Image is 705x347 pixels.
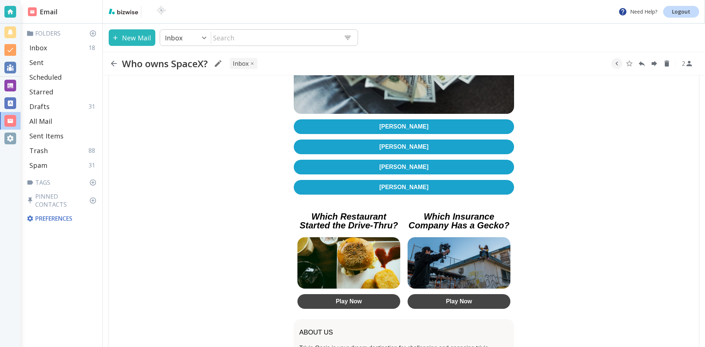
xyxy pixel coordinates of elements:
img: bizwise [109,8,138,14]
div: Spam31 [26,158,100,173]
p: Inbox [165,33,182,42]
p: Trash [29,146,48,155]
input: Search [211,30,338,45]
p: Tags [26,178,100,187]
h2: Email [28,7,58,17]
button: Delete [661,58,672,69]
button: See Participants [679,55,696,72]
p: Folders [26,29,100,37]
img: BioTech International [144,6,178,18]
button: New Mail [109,29,155,46]
div: All Mail [26,114,100,129]
p: Sent Items [29,131,64,140]
a: Logout [663,6,699,18]
p: INBOX [233,59,249,68]
img: DashboardSidebarEmail.svg [28,7,37,16]
p: Spam [29,161,47,170]
p: Sent [29,58,44,67]
p: 31 [88,102,98,111]
p: Logout [672,9,690,14]
p: Need Help? [618,7,657,16]
div: Inbox18 [26,40,100,55]
div: Starred [26,84,100,99]
p: Preferences [26,214,98,223]
p: 18 [88,44,98,52]
div: Sent Items [26,129,100,143]
button: Forward [649,58,660,69]
p: 2 [682,59,685,68]
p: All Mail [29,117,52,126]
div: Trash88 [26,143,100,158]
button: Reply [636,58,647,69]
div: Scheduled [26,70,100,84]
p: 88 [88,147,98,155]
div: Sent [26,55,100,70]
p: 31 [88,161,98,169]
h2: Who owns SpaceX? [122,58,208,69]
p: Scheduled [29,73,62,82]
p: Starred [29,87,53,96]
p: Drafts [29,102,50,111]
div: Preferences [25,212,100,225]
div: Drafts31 [26,99,100,114]
p: Inbox [29,43,47,52]
p: Pinned Contacts [26,192,100,209]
